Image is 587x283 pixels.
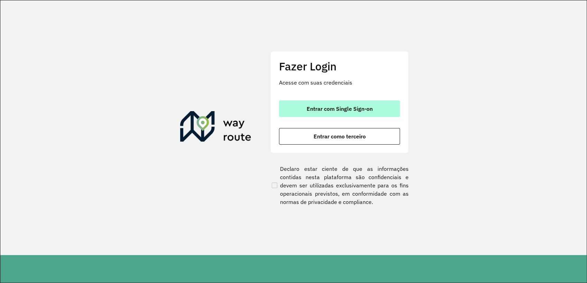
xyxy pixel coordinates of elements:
span: Entrar como terceiro [314,134,366,139]
button: button [279,100,400,117]
label: Declaro estar ciente de que as informações contidas nesta plataforma são confidenciais e devem se... [270,165,409,206]
img: Roteirizador AmbevTech [180,111,251,144]
button: button [279,128,400,145]
span: Entrar com Single Sign-on [307,106,373,111]
p: Acesse com suas credenciais [279,78,400,87]
h2: Fazer Login [279,60,400,73]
